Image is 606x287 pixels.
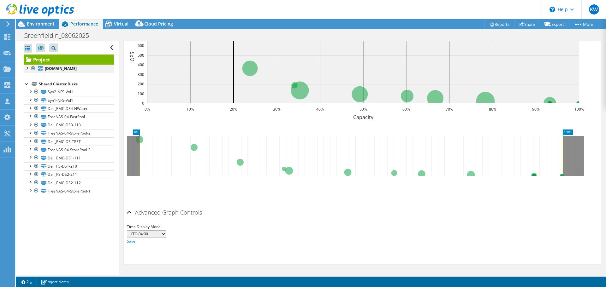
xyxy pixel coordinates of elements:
[574,106,584,112] text: 100%
[17,278,37,286] a: 2
[39,80,114,88] div: Shared Cluster Disks
[24,65,114,73] a: [DOMAIN_NAME]
[24,121,114,129] a: Dell_EMC-DS3-113
[24,104,114,112] a: Dell_EMC-DS4-NWater
[127,206,202,219] h2: Advanced Graph Controls
[230,106,237,112] text: 20%
[273,106,281,112] text: 30%
[24,88,114,96] a: Syn2-NFS-Vol1
[24,162,114,170] a: Dell_PS-DS1-210
[138,53,144,58] text: 500
[127,224,162,229] span: Time Display Mode:
[138,43,144,48] text: 600
[114,21,128,27] span: Virtual
[36,278,73,286] a: Project Notes
[589,4,599,14] span: KW
[353,114,374,121] text: Capacity
[70,21,98,27] span: Performance
[145,106,150,112] text: 0%
[24,96,114,104] a: Syn1-NFS-Vol1
[187,106,194,112] text: 10%
[127,238,135,244] a: Save
[402,106,410,112] text: 60%
[24,154,114,162] a: Dell_EMC-DS1-111
[446,106,453,112] text: 70%
[27,21,55,27] span: Environment
[142,100,144,106] text: 0
[138,91,144,96] text: 100
[24,179,114,187] a: Dell_EMC-DS2-112
[21,32,99,39] h1: Greenfieldin_08062025
[484,19,514,29] a: Reports
[129,52,136,63] text: IOPS
[532,106,540,112] text: 90%
[24,146,114,154] a: FreeNAS-04-StorePool-3
[316,106,324,112] text: 40%
[359,106,367,112] text: 50%
[24,170,114,179] a: Dell_PS-DS2-211
[45,66,77,71] b: [DOMAIN_NAME]
[24,129,114,137] a: FreeNAS-04-StorePool-2
[514,19,540,29] a: Share
[24,187,114,195] a: FreeNAS-04-StorePool-1
[144,21,173,27] span: Cloud Pricing
[24,55,114,65] a: Project
[24,137,114,146] a: Dell_EMC-DS-TEST
[138,81,144,87] text: 200
[489,106,496,112] text: 80%
[569,19,598,29] a: More
[24,112,114,121] a: FreeNAS-04-FastPool
[138,72,144,77] text: 300
[540,19,569,29] a: Export
[138,62,144,67] text: 400
[550,7,555,12] svg: \n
